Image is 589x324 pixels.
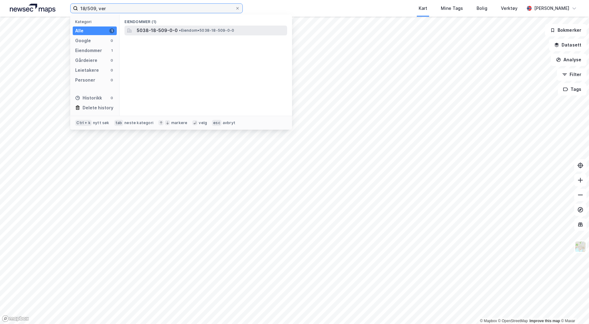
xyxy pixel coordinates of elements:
a: Mapbox [480,319,497,323]
img: logo.a4113a55bc3d86da70a041830d287a7e.svg [10,4,55,13]
div: neste kategori [124,120,153,125]
div: 1 [109,48,114,53]
img: Z [575,241,586,253]
div: Ctrl + k [75,120,92,126]
a: OpenStreetMap [498,319,528,323]
button: Filter [557,68,587,81]
button: Analyse [551,54,587,66]
button: Datasett [549,39,587,51]
div: markere [171,120,187,125]
div: 0 [109,38,114,43]
div: Google [75,37,91,44]
div: Gårdeiere [75,57,97,64]
iframe: Chat Widget [558,294,589,324]
div: avbryt [223,120,235,125]
div: esc [212,120,221,126]
a: Mapbox homepage [2,315,29,322]
div: 0 [109,78,114,83]
div: Leietakere [75,67,99,74]
div: [PERSON_NAME] [534,5,569,12]
span: • [179,28,181,33]
span: 5038-18-509-0-0 [137,27,178,34]
div: Mine Tags [441,5,463,12]
button: Bokmerker [545,24,587,36]
div: Verktøy [501,5,518,12]
div: 0 [109,58,114,63]
div: Kart [419,5,427,12]
div: 1 [109,28,114,33]
div: Historikk [75,94,102,102]
div: Personer [75,76,95,84]
div: tab [114,120,124,126]
input: Søk på adresse, matrikkel, gårdeiere, leietakere eller personer [78,4,235,13]
div: Eiendommer (1) [120,14,292,26]
div: nytt søk [93,120,109,125]
div: 0 [109,95,114,100]
div: Delete history [83,104,113,111]
div: velg [199,120,207,125]
button: Tags [558,83,587,95]
div: 0 [109,68,114,73]
div: Kategori [75,19,117,24]
div: Kontrollprogram for chat [558,294,589,324]
span: Eiendom • 5038-18-509-0-0 [179,28,234,33]
div: Alle [75,27,83,34]
div: Bolig [477,5,487,12]
a: Improve this map [530,319,560,323]
div: Eiendommer [75,47,102,54]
